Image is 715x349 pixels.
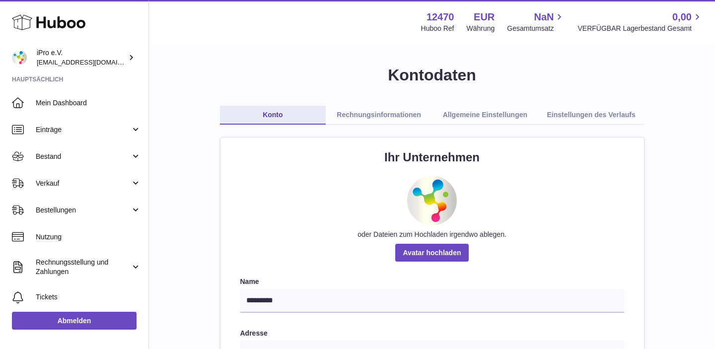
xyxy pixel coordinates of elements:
[577,10,703,33] a: 0,00 VERFÜGBAR Lagerbestand Gesamt
[672,10,692,24] span: 0,00
[37,48,126,67] div: iPro e.V.
[12,50,27,65] img: joerg@ipro.family
[36,152,131,161] span: Bestand
[240,149,624,165] h2: Ihr Unternehmen
[36,258,131,277] span: Rechnungsstellung und Zahlungen
[36,206,131,215] span: Bestellungen
[467,24,495,33] div: Währung
[36,125,131,135] span: Einträge
[240,230,624,239] div: oder Dateien zum Hochladen irgendwo ablegen.
[37,58,146,66] span: [EMAIL_ADDRESS][DOMAIN_NAME]
[220,106,326,125] a: Konto
[240,277,624,286] label: Name
[12,312,137,330] a: Abmelden
[36,98,141,108] span: Mein Dashboard
[507,10,565,33] a: NaN Gesamtumsatz
[165,65,699,86] h1: Kontodaten
[507,24,565,33] span: Gesamtumsatz
[36,292,141,302] span: Tickets
[36,232,141,242] span: Nutzung
[395,244,469,262] span: Avatar hochladen
[240,329,624,338] label: Adresse
[577,24,703,33] span: VERFÜGBAR Lagerbestand Gesamt
[36,179,131,188] span: Verkauf
[427,10,454,24] strong: 12470
[326,106,432,125] a: Rechnungsinformationen
[407,176,457,225] img: iPro_ikon_Whatsapp.jpg
[432,106,538,125] a: Allgemeine Einstellungen
[421,24,454,33] div: Huboo Ref
[538,106,644,125] a: Einstellungen des Verlaufs
[534,10,554,24] span: NaN
[474,10,495,24] strong: EUR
